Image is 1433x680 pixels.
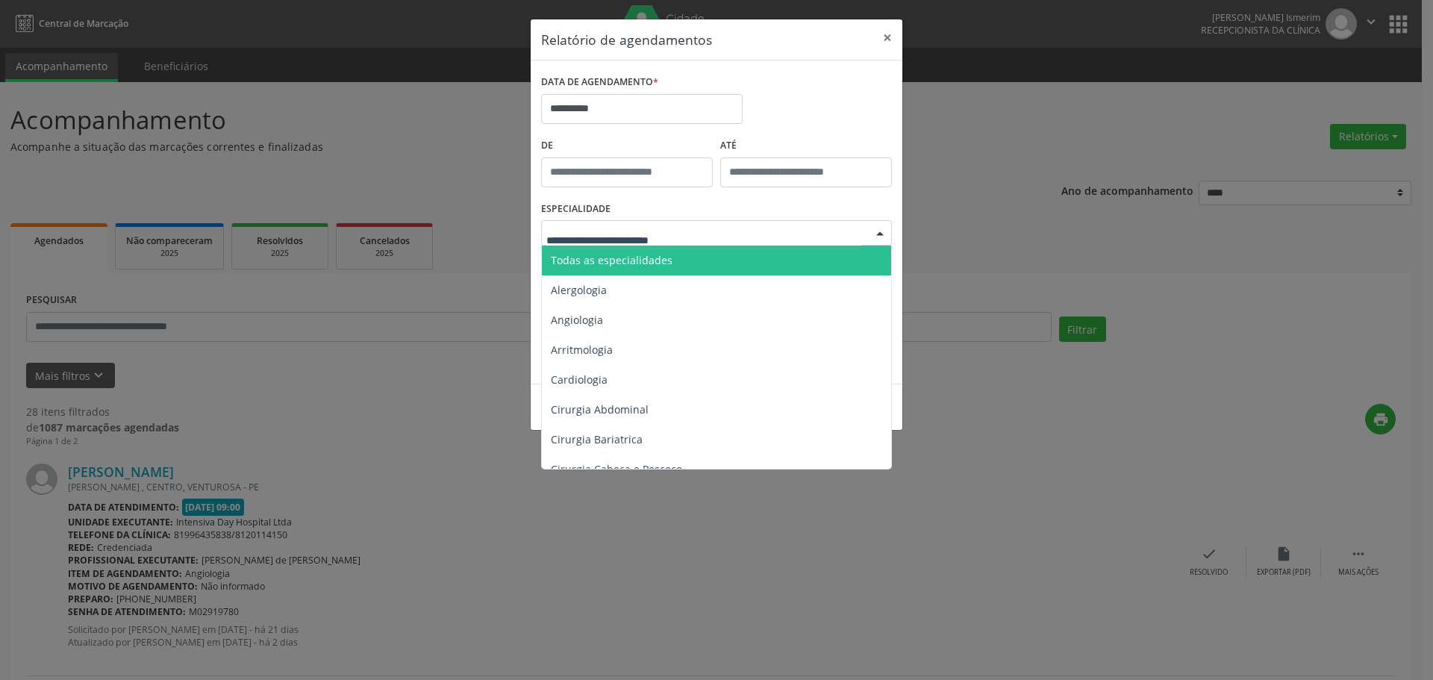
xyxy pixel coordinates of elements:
[541,71,658,94] label: DATA DE AGENDAMENTO
[551,313,603,327] span: Angiologia
[551,283,607,297] span: Alergologia
[551,432,643,446] span: Cirurgia Bariatrica
[720,134,892,157] label: ATÉ
[551,372,608,387] span: Cardiologia
[551,462,682,476] span: Cirurgia Cabeça e Pescoço
[872,19,902,56] button: Close
[541,198,611,221] label: ESPECIALIDADE
[541,30,712,49] h5: Relatório de agendamentos
[551,343,613,357] span: Arritmologia
[551,253,672,267] span: Todas as especialidades
[551,402,649,417] span: Cirurgia Abdominal
[541,134,713,157] label: De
